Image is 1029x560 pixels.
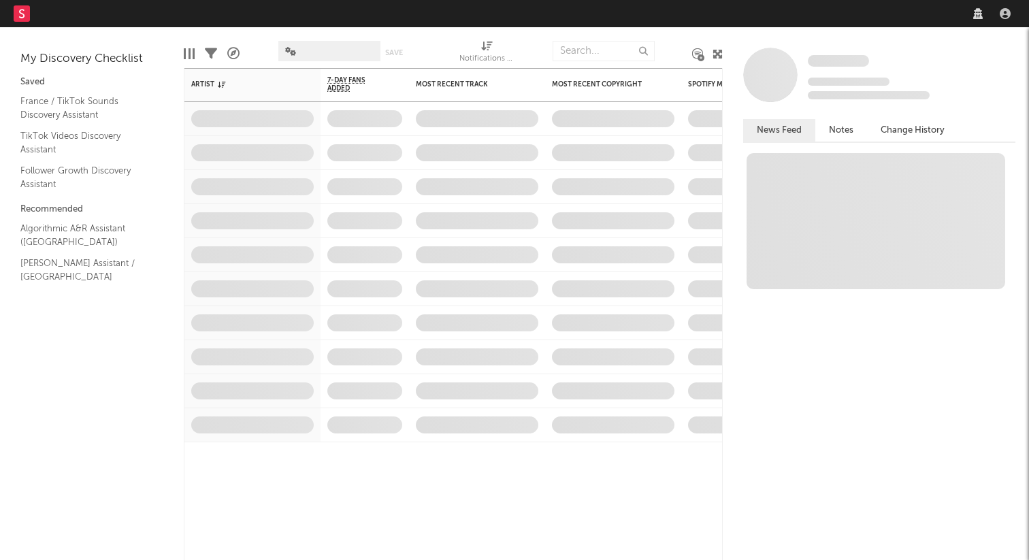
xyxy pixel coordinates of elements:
[808,55,869,67] span: Some Artist
[553,41,655,61] input: Search...
[20,163,150,191] a: Follower Growth Discovery Assistant
[459,34,514,73] div: Notifications (Artist)
[184,34,195,73] div: Edit Columns
[20,94,150,122] a: France / TikTok Sounds Discovery Assistant
[20,221,150,249] a: Algorithmic A&R Assistant ([GEOGRAPHIC_DATA])
[815,119,867,142] button: Notes
[808,78,889,86] span: Tracking Since: [DATE]
[191,80,293,88] div: Artist
[416,80,518,88] div: Most Recent Track
[20,51,163,67] div: My Discovery Checklist
[808,54,869,68] a: Some Artist
[459,51,514,67] div: Notifications (Artist)
[552,80,654,88] div: Most Recent Copyright
[743,119,815,142] button: News Feed
[227,34,240,73] div: A&R Pipeline
[688,80,790,88] div: Spotify Monthly Listeners
[385,49,403,56] button: Save
[20,256,150,284] a: [PERSON_NAME] Assistant / [GEOGRAPHIC_DATA]
[20,74,163,90] div: Saved
[808,91,930,99] span: 0 fans last week
[20,129,150,157] a: TikTok Videos Discovery Assistant
[867,119,958,142] button: Change History
[20,201,163,218] div: Recommended
[205,34,217,73] div: Filters
[327,76,382,93] span: 7-Day Fans Added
